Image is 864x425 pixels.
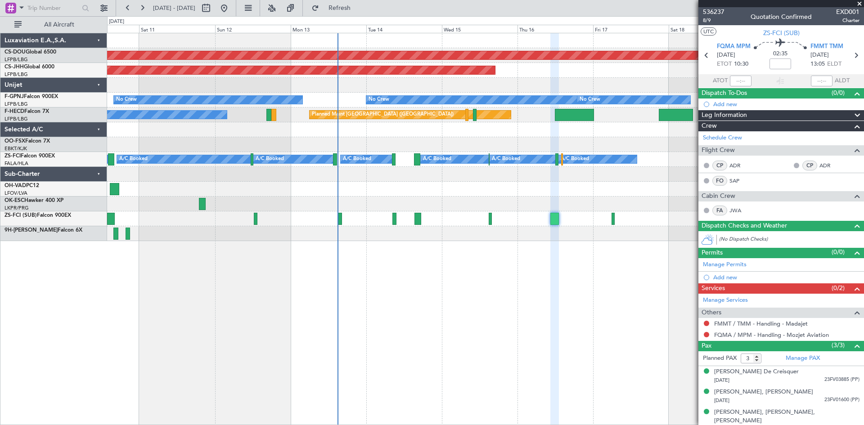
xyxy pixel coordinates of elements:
span: Charter [836,17,859,24]
button: All Aircraft [10,18,98,32]
a: Schedule Crew [703,134,742,143]
div: (No Dispatch Checks) [719,236,864,245]
span: EXD001 [836,7,859,17]
div: CP [802,161,817,170]
a: LFPB/LBG [4,71,28,78]
div: A/C Booked [423,152,451,166]
div: A/C Booked [492,152,520,166]
span: Permits [702,248,723,258]
a: LKPR/PRG [4,205,29,211]
span: ETOT [717,60,732,69]
span: FMMT TMM [810,42,843,51]
span: 10:30 [734,60,748,69]
div: No Crew [580,93,600,107]
span: F-HECD [4,109,24,114]
span: 9H-[PERSON_NAME] [4,228,58,233]
span: ALDT [835,76,850,85]
span: FQMA MPM [717,42,751,51]
div: [PERSON_NAME] De Creisquer [714,367,799,376]
span: Refresh [321,5,359,11]
span: 536237 [703,7,724,17]
span: (3/3) [832,340,845,350]
span: 23FV03885 (PP) [824,376,859,384]
span: ATOT [713,76,728,85]
div: Planned Maint [GEOGRAPHIC_DATA] ([GEOGRAPHIC_DATA]) [312,108,454,121]
span: F-GPNJ [4,94,24,99]
div: Thu 16 [517,25,593,33]
a: LFOV/LVA [4,190,27,197]
span: 13:05 [810,60,825,69]
a: Manage Permits [703,260,747,269]
a: LFPB/LBG [4,56,28,63]
a: 9H-[PERSON_NAME]Falcon 6X [4,228,82,233]
span: [DATE] [717,51,735,60]
div: CP [712,161,727,170]
div: Mon 13 [291,25,366,33]
a: CS-JHHGlobal 6000 [4,64,54,70]
div: No Crew [369,93,389,107]
span: (0/0) [832,88,845,98]
span: OH-VAD [4,183,26,188]
div: Wed 15 [442,25,517,33]
span: 02:35 [773,49,787,58]
a: SAP [729,177,750,185]
a: Manage PAX [786,354,820,363]
a: FALA/HLA [4,160,28,167]
a: ADR [819,161,840,170]
a: EBKT/KJK [4,145,27,152]
span: Others [702,308,721,318]
span: ZS-FCI (SUB) [763,28,800,38]
div: FO [712,176,727,186]
span: OK-ESC [4,198,24,203]
a: ZS-FCI (SUB)Falcon 900EX [4,213,71,218]
div: [PERSON_NAME], [PERSON_NAME] [714,388,813,397]
span: ZS-FCI (SUB) [4,213,37,218]
span: ZS-FCI [4,153,21,159]
div: Sat 11 [139,25,215,33]
div: Fri 17 [593,25,669,33]
span: CS-JHH [4,64,24,70]
a: ADR [729,161,750,170]
div: Add new [713,100,859,108]
a: FMMT / TMM - Handling - Madajet [714,320,808,327]
span: (0/0) [832,247,845,257]
a: Manage Services [703,296,748,305]
a: JWA [729,206,750,215]
a: F-HECDFalcon 7X [4,109,49,114]
span: Crew [702,121,717,131]
span: [DATE] - [DATE] [153,4,195,12]
a: ZS-FCIFalcon 900EX [4,153,55,159]
a: CS-DOUGlobal 6500 [4,49,56,55]
a: OK-ESCHawker 400 XP [4,198,63,203]
span: Dispatch To-Dos [702,88,747,98]
span: Pax [702,341,711,351]
span: (0/2) [832,283,845,293]
div: A/C Booked [119,152,148,166]
div: Sat 18 [669,25,744,33]
button: UTC [701,27,716,36]
div: Sun 12 [215,25,291,33]
div: Quotation Confirmed [751,12,812,22]
span: [DATE] [714,397,729,404]
label: Planned PAX [703,354,737,363]
a: FQMA / MPM - Handling - Mozjet Aviation [714,331,829,339]
div: Tue 14 [366,25,442,33]
div: FA [712,206,727,215]
div: [DATE] [109,18,124,26]
span: Dispatch Checks and Weather [702,221,787,231]
span: [DATE] [810,51,829,60]
a: OO-FSXFalcon 7X [4,139,50,144]
div: Add new [713,273,859,281]
span: Cabin Crew [702,191,735,201]
span: Flight Crew [702,145,735,156]
span: Leg Information [702,110,747,121]
span: Services [702,283,725,294]
input: Trip Number [27,1,79,15]
div: A/C Booked [343,152,371,166]
span: 8/9 [703,17,724,24]
span: ELDT [827,60,841,69]
a: OH-VADPC12 [4,183,39,188]
span: All Aircraft [23,22,95,28]
a: F-GPNJFalcon 900EX [4,94,58,99]
div: A/C Booked [561,152,589,166]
